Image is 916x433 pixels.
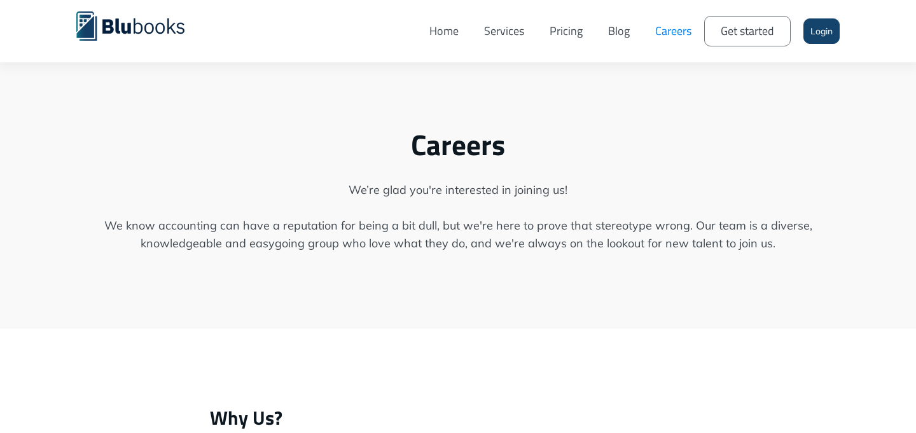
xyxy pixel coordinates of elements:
[803,18,840,44] a: Login
[704,16,791,46] a: Get started
[471,10,537,53] a: Services
[642,10,704,53] a: Careers
[76,127,840,162] h1: Careers
[76,10,204,41] a: home
[76,181,840,252] span: We’re glad you're interested in joining us! We know accounting can have a reputation for being a ...
[417,10,471,53] a: Home
[595,10,642,53] a: Blog
[210,403,282,432] strong: Why Us?
[537,10,595,53] a: Pricing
